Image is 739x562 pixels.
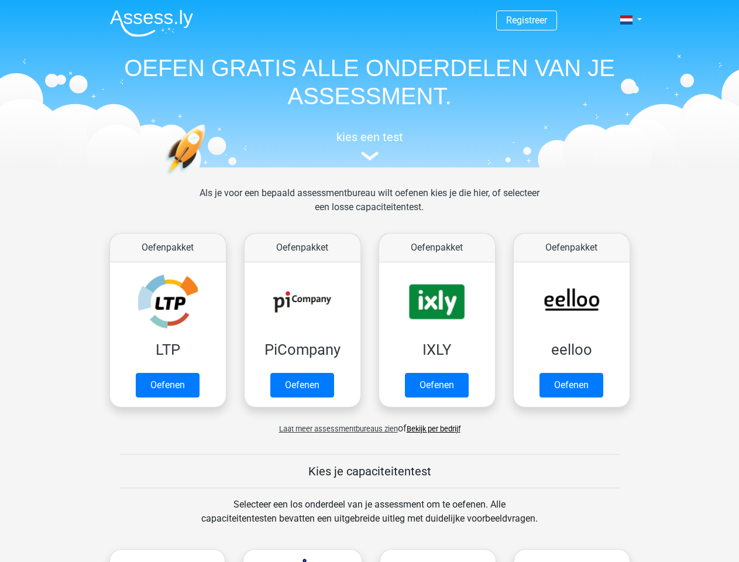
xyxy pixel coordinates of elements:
[539,373,603,397] a: Oefenen
[405,373,469,397] a: Oefenen
[190,186,549,228] div: Als je voor een bepaald assessmentbureau wilt oefenen kies je die hier, of selecteer een losse ca...
[279,424,398,433] span: Laat meer assessmentbureaus zien
[407,424,460,433] a: Bekijk per bedrijf
[506,15,547,26] a: Registreer
[190,498,549,540] div: Selecteer een los onderdeel van je assessment om te oefenen. Alle capaciteitentesten bevatten een...
[270,373,334,397] a: Oefenen
[101,412,639,436] div: of
[101,54,639,110] h1: OEFEN GRATIS ALLE ONDERDELEN VAN JE ASSESSMENT.
[101,130,639,144] h5: kies een test
[120,464,620,478] h5: Kies je capaciteitentest
[136,373,200,397] a: Oefenen
[165,124,251,230] img: oefenen
[361,152,379,160] img: assessment
[101,130,639,161] a: kies een test
[110,9,193,37] img: Assessly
